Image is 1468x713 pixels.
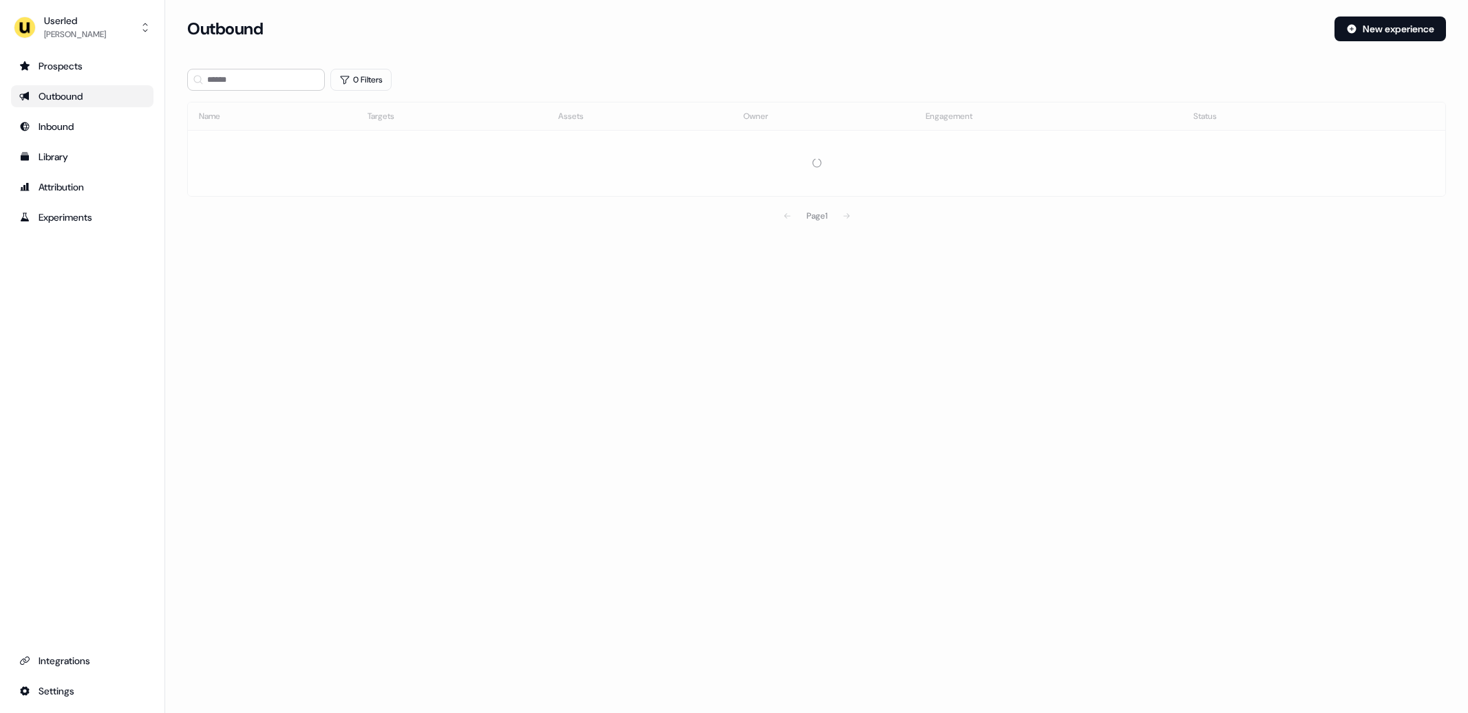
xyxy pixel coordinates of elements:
div: [PERSON_NAME] [44,28,106,41]
div: Inbound [19,120,145,133]
div: Library [19,150,145,164]
a: Go to outbound experience [11,85,153,107]
div: Attribution [19,180,145,194]
a: Go to integrations [11,650,153,672]
div: Userled [44,14,106,28]
button: New experience [1334,17,1446,41]
a: Go to integrations [11,680,153,702]
a: Go to prospects [11,55,153,77]
a: Go to Inbound [11,116,153,138]
a: Go to templates [11,146,153,168]
div: Experiments [19,210,145,224]
button: Userled[PERSON_NAME] [11,11,153,44]
div: Outbound [19,89,145,103]
a: Go to experiments [11,206,153,228]
h3: Outbound [187,19,263,39]
div: Integrations [19,654,145,668]
div: Prospects [19,59,145,73]
div: Settings [19,684,145,698]
button: 0 Filters [330,69,392,91]
a: Go to attribution [11,176,153,198]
